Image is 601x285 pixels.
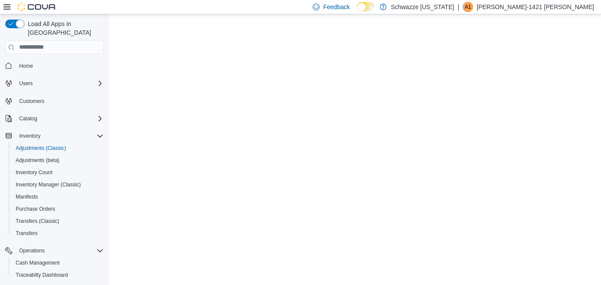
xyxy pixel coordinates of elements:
span: Cash Management [16,259,60,266]
button: Inventory Count [9,166,107,179]
button: Purchase Orders [9,203,107,215]
span: Adjustments (beta) [12,155,104,166]
button: Cash Management [9,257,107,269]
span: Inventory Count [16,169,53,176]
button: Home [2,60,107,72]
span: Manifests [16,193,38,200]
span: Dark Mode [357,11,357,12]
button: Transfers (Classic) [9,215,107,227]
span: Operations [19,247,45,254]
span: Users [19,80,33,87]
span: Transfers [16,230,37,237]
a: Manifests [12,192,41,202]
span: Transfers (Classic) [16,218,59,225]
span: Catalog [19,115,37,122]
span: Transfers (Classic) [12,216,104,226]
a: Inventory Manager (Classic) [12,179,84,190]
a: Adjustments (beta) [12,155,63,166]
button: Users [16,78,36,89]
span: Inventory Manager (Classic) [16,181,81,188]
span: Adjustments (Classic) [16,145,66,152]
p: | [457,2,459,12]
span: Load All Apps in [GEOGRAPHIC_DATA] [24,20,104,37]
span: Inventory Manager (Classic) [12,179,104,190]
button: Operations [2,245,107,257]
span: Customers [16,96,104,106]
a: Home [16,61,37,71]
span: Feedback [323,3,350,11]
button: Inventory [16,131,44,141]
span: Inventory Count [12,167,104,178]
span: Home [19,63,33,70]
span: Home [16,60,104,71]
a: Traceabilty Dashboard [12,270,71,280]
button: Transfers [9,227,107,239]
button: Traceabilty Dashboard [9,269,107,281]
button: Adjustments (beta) [9,154,107,166]
button: Operations [16,245,48,256]
span: Customers [19,98,44,105]
input: Dark Mode [357,2,375,11]
a: Customers [16,96,48,106]
a: Transfers (Classic) [12,216,63,226]
span: Purchase Orders [12,204,104,214]
button: Users [2,77,107,89]
span: Cash Management [12,258,104,268]
span: Traceabilty Dashboard [16,272,68,278]
span: Transfers [12,228,104,239]
span: Operations [16,245,104,256]
span: Inventory [19,133,40,139]
img: Cova [17,3,57,11]
button: Manifests [9,191,107,203]
span: Inventory [16,131,104,141]
span: Manifests [12,192,104,202]
span: Purchase Orders [16,205,55,212]
span: Catalog [16,113,104,124]
a: Adjustments (Classic) [12,143,70,153]
span: Adjustments (Classic) [12,143,104,153]
a: Inventory Count [12,167,56,178]
button: Inventory [2,130,107,142]
a: Cash Management [12,258,63,268]
button: Customers [2,95,107,107]
a: Purchase Orders [12,204,59,214]
span: Users [16,78,104,89]
a: Transfers [12,228,41,239]
span: A1 [465,2,471,12]
span: Adjustments (beta) [16,157,60,164]
p: Schwazze [US_STATE] [391,2,454,12]
button: Catalog [16,113,40,124]
span: Traceabilty Dashboard [12,270,104,280]
button: Adjustments (Classic) [9,142,107,154]
button: Inventory Manager (Classic) [9,179,107,191]
p: [PERSON_NAME]-1421 [PERSON_NAME] [477,2,594,12]
button: Catalog [2,113,107,125]
div: Amanda-1421 Lyons [463,2,473,12]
